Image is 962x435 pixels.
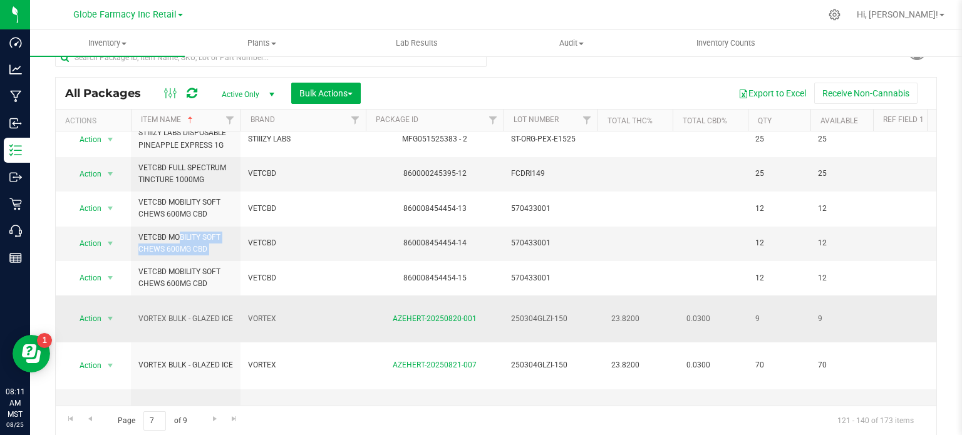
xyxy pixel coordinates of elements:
[511,313,590,325] span: 250304GLZI-150
[883,115,924,124] a: Ref Field 1
[103,200,118,217] span: select
[103,357,118,374] span: select
[248,203,358,215] span: VETCBD
[755,359,803,371] span: 70
[820,116,858,125] a: Available
[61,411,80,428] a: Go to the first page
[364,133,505,145] div: MFG051525383 - 2
[9,90,22,103] inline-svg: Manufacturing
[9,63,22,76] inline-svg: Analytics
[138,359,233,371] span: VORTEX BULK - GLAZED ICE
[65,116,126,125] div: Actions
[494,30,649,56] a: Audit
[107,411,197,431] span: Page of 9
[608,116,653,125] a: Total THC%
[755,313,803,325] span: 9
[9,198,22,210] inline-svg: Retail
[248,313,358,325] span: VORTEX
[73,9,177,20] span: Globe Farmacy Inc Retail
[205,411,224,428] a: Go to the next page
[9,252,22,264] inline-svg: Reports
[680,356,716,374] span: 0.0300
[683,116,727,125] a: Total CBD%
[605,403,646,421] span: 23.8200
[577,110,597,131] a: Filter
[818,359,866,371] span: 70
[251,115,275,124] a: Brand
[755,203,803,215] span: 12
[495,38,648,49] span: Audit
[68,310,102,327] span: Action
[65,86,153,100] span: All Packages
[68,131,102,148] span: Action
[818,203,866,215] span: 12
[9,36,22,49] inline-svg: Dashboard
[730,83,814,104] button: Export to Excel
[818,313,866,325] span: 9
[103,235,118,252] span: select
[81,411,99,428] a: Go to the previous page
[755,272,803,284] span: 12
[376,115,418,124] a: Package ID
[103,165,118,183] span: select
[680,403,716,421] span: 0.0300
[248,133,358,145] span: STIIIZY LABS
[138,162,233,186] span: VETCBD FULL SPECTRUM TINCTURE 1000MG
[13,335,50,372] iframe: Resource center
[814,83,918,104] button: Receive Non-Cannabis
[483,110,504,131] a: Filter
[68,165,102,183] span: Action
[393,314,477,323] a: AZEHERT-20250820-001
[138,313,233,325] span: VORTEX BULK - GLAZED ICE
[857,9,938,19] span: Hi, [PERSON_NAME]!
[511,168,590,180] span: FCDRI149
[755,133,803,145] span: 25
[364,203,505,215] div: 860008454454-13
[680,310,716,328] span: 0.0300
[103,310,118,327] span: select
[291,83,361,104] button: Bulk Actions
[141,115,195,124] a: Item Name
[514,115,559,124] a: Lot Number
[185,30,339,56] a: Plants
[827,9,842,21] div: Manage settings
[185,38,339,49] span: Plants
[248,272,358,284] span: VETCBD
[364,237,505,249] div: 860008454454-14
[339,30,494,56] a: Lab Results
[511,359,590,371] span: 250304GLZI-150
[103,269,118,287] span: select
[220,110,240,131] a: Filter
[680,38,772,49] span: Inventory Counts
[818,133,866,145] span: 25
[299,88,353,98] span: Bulk Actions
[605,310,646,328] span: 23.8200
[6,420,24,429] p: 08/25
[605,356,646,374] span: 23.8200
[68,200,102,217] span: Action
[55,48,487,67] input: Search Package ID, Item Name, SKU, Lot or Part Number...
[818,237,866,249] span: 12
[9,171,22,183] inline-svg: Outbound
[68,269,102,287] span: Action
[9,225,22,237] inline-svg: Call Center
[68,403,102,421] span: Action
[755,237,803,249] span: 12
[248,237,358,249] span: VETCBD
[68,235,102,252] span: Action
[379,38,455,49] span: Lab Results
[364,272,505,284] div: 860008454454-15
[818,272,866,284] span: 12
[9,144,22,156] inline-svg: Inventory
[511,203,590,215] span: 570433001
[511,133,590,145] span: ST-ORG-PEX-E1525
[6,386,24,420] p: 08:11 AM MST
[511,237,590,249] span: 570433001
[143,411,166,431] input: 7
[138,232,233,255] span: VETCBD MOBILITY SOFT CHEWS 600MG CBD
[755,168,803,180] span: 25
[37,333,52,348] iframe: Resource center unread badge
[138,127,233,151] span: STIIIZY LABS DISPOSABLE PINEAPPLE EXPRESS 1G
[248,168,358,180] span: VETCBD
